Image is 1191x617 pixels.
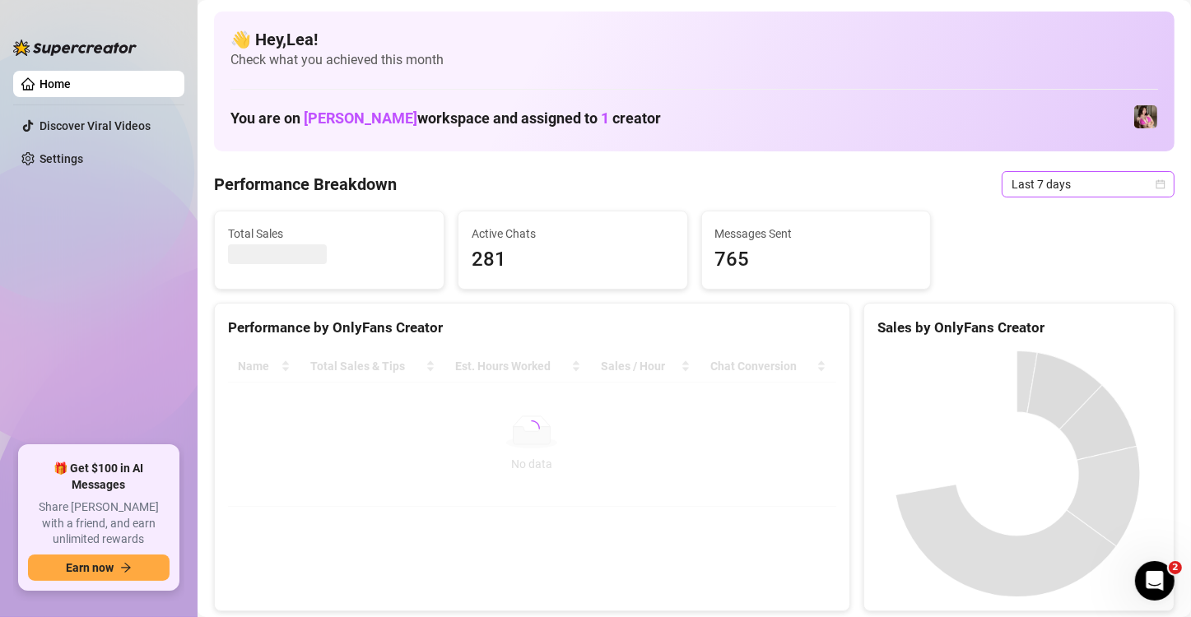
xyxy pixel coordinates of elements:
[28,461,170,493] span: 🎁 Get $100 in AI Messages
[28,499,170,548] span: Share [PERSON_NAME] with a friend, and earn unlimited rewards
[66,561,114,574] span: Earn now
[715,244,918,276] span: 765
[472,225,674,243] span: Active Chats
[1156,179,1165,189] span: calendar
[13,39,137,56] img: logo-BBDzfeDw.svg
[304,109,417,127] span: [PERSON_NAME]
[228,317,836,339] div: Performance by OnlyFans Creator
[40,152,83,165] a: Settings
[228,225,430,243] span: Total Sales
[472,244,674,276] span: 281
[523,420,540,437] span: loading
[601,109,609,127] span: 1
[230,28,1158,51] h4: 👋 Hey, Lea !
[877,317,1161,339] div: Sales by OnlyFans Creator
[1169,561,1182,574] span: 2
[230,109,661,128] h1: You are on workspace and assigned to creator
[214,173,397,196] h4: Performance Breakdown
[1135,561,1175,601] iframe: Intercom live chat
[1134,105,1157,128] img: Nanner
[40,119,151,132] a: Discover Viral Videos
[1012,172,1165,197] span: Last 7 days
[230,51,1158,69] span: Check what you achieved this month
[40,77,71,90] a: Home
[120,562,132,573] span: arrow-right
[715,225,918,243] span: Messages Sent
[28,554,170,581] button: Earn nowarrow-right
